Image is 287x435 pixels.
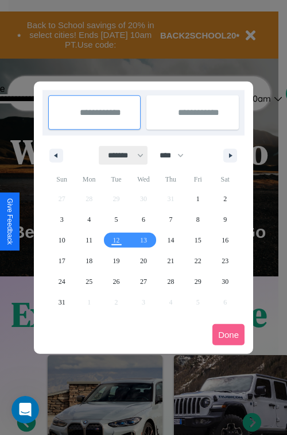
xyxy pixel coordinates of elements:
span: 18 [86,251,92,271]
span: 2 [223,188,227,209]
button: Done [212,324,245,345]
button: 19 [103,251,130,271]
span: 17 [59,251,65,271]
span: 26 [113,271,120,292]
span: 30 [222,271,228,292]
span: 29 [195,271,201,292]
span: 19 [113,251,120,271]
button: 14 [157,230,184,251]
button: 23 [212,251,239,271]
span: 8 [196,209,200,230]
button: 13 [130,230,157,251]
button: 7 [157,209,184,230]
span: 9 [223,209,227,230]
span: 15 [195,230,201,251]
button: 29 [184,271,211,292]
span: 12 [113,230,120,251]
button: 8 [184,209,211,230]
span: 20 [140,251,147,271]
button: 16 [212,230,239,251]
button: 2 [212,188,239,209]
button: 1 [184,188,211,209]
button: 25 [75,271,102,292]
button: 3 [48,209,75,230]
iframe: Intercom live chat [11,396,39,424]
span: Fri [184,170,211,188]
button: 12 [103,230,130,251]
span: Sun [48,170,75,188]
button: 24 [48,271,75,292]
span: 22 [195,251,201,271]
span: 6 [142,209,145,230]
span: 14 [167,230,174,251]
span: 23 [222,251,228,271]
span: 7 [169,209,172,230]
button: 15 [184,230,211,251]
span: Thu [157,170,184,188]
span: 21 [167,251,174,271]
span: Sat [212,170,239,188]
span: 3 [60,209,64,230]
button: 30 [212,271,239,292]
span: 5 [115,209,118,230]
button: 6 [130,209,157,230]
span: 28 [167,271,174,292]
button: 28 [157,271,184,292]
span: 1 [196,188,200,209]
button: 21 [157,251,184,271]
span: 11 [86,230,92,251]
button: 31 [48,292,75,313]
button: 11 [75,230,102,251]
button: 22 [184,251,211,271]
button: 27 [130,271,157,292]
span: 16 [222,230,228,251]
span: 13 [140,230,147,251]
button: 20 [130,251,157,271]
span: 25 [86,271,92,292]
div: Give Feedback [6,198,14,245]
button: 4 [75,209,102,230]
button: 9 [212,209,239,230]
button: 5 [103,209,130,230]
span: Wed [130,170,157,188]
span: Tue [103,170,130,188]
span: 4 [87,209,91,230]
button: 17 [48,251,75,271]
span: Mon [75,170,102,188]
button: 10 [48,230,75,251]
span: 10 [59,230,65,251]
span: 31 [59,292,65,313]
span: 24 [59,271,65,292]
button: 18 [75,251,102,271]
button: 26 [103,271,130,292]
span: 27 [140,271,147,292]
